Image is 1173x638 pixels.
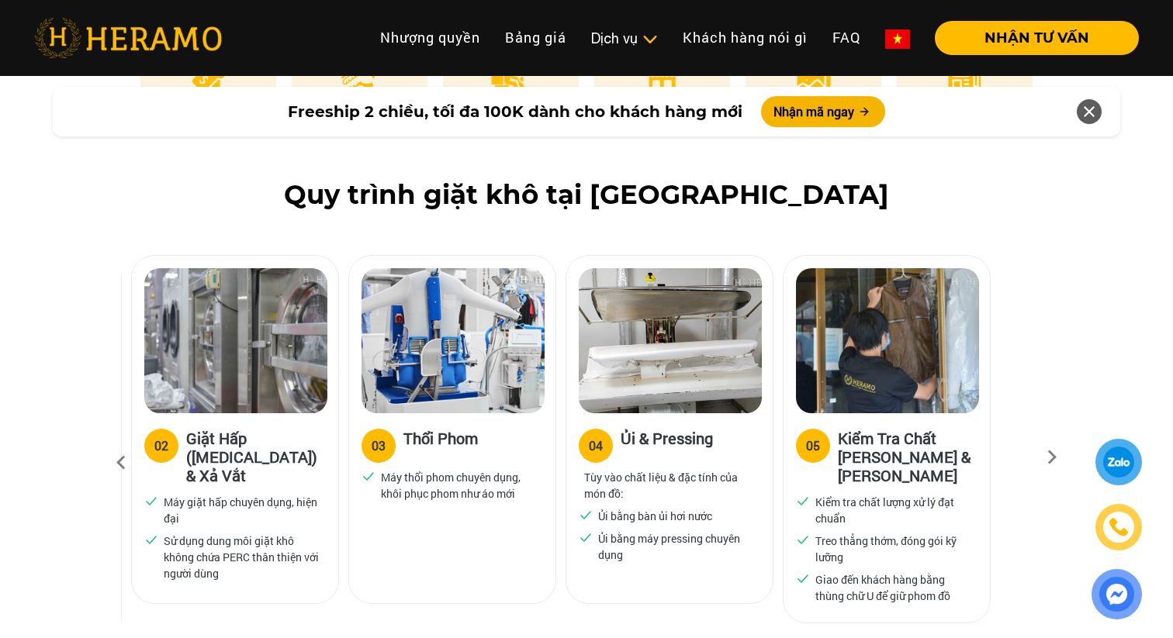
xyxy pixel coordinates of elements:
[598,530,755,563] p: Ủi bằng máy pressing chuyên dụng
[806,436,820,455] div: 05
[34,179,1139,211] h2: Quy trình giặt khô tại [GEOGRAPHIC_DATA]
[621,429,713,460] h3: Ủi & Pressing
[362,268,545,413] img: heramo-quy-trinh-giat-hap-tieu-chuan-buoc-3
[164,494,320,526] p: Máy giặt hấp chuyên dụng, hiện đại
[796,533,810,547] img: checked.svg
[796,571,810,585] img: checked.svg
[372,436,386,455] div: 03
[815,494,972,526] p: Kiểm tra chất lượng xử lý đạt chuẩn
[34,18,222,58] img: heramo-logo.png
[589,436,603,455] div: 04
[838,429,977,485] h3: Kiểm Tra Chất [PERSON_NAME] & [PERSON_NAME]
[381,469,538,502] p: Máy thổi phom chuyên dụng, khôi phục phom như áo mới
[1098,506,1140,548] a: phone-icon
[935,21,1139,55] button: NHẬN TƯ VẤN
[796,268,979,413] img: heramo-quy-trinh-giat-hap-tieu-chuan-buoc-5
[579,530,593,544] img: checked.svg
[493,21,579,54] a: Bảng giá
[362,469,375,483] img: checked.svg
[403,429,478,460] h3: Thổi Phom
[144,268,327,413] img: heramo-quy-trinh-giat-hap-tieu-chuan-buoc-2
[288,100,742,123] span: Freeship 2 chiều, tối đa 100K dành cho khách hàng mới
[579,268,762,413] img: heramo-quy-trinh-giat-hap-tieu-chuan-buoc-4
[922,31,1139,45] a: NHẬN TƯ VẤN
[761,96,885,127] button: Nhận mã ngay
[186,429,326,485] h3: Giặt Hấp ([MEDICAL_DATA]) & Xả Vắt
[598,508,712,524] p: Ủi bằng bàn ủi hơi nước
[815,533,972,565] p: Treo thẳng thớm, đóng gói kỹ lưỡng
[164,533,320,581] p: Sử dụng dung môi giặt khô không chứa PERC thân thiện với người dùng
[815,571,972,604] p: Giao đến khách hàng bằng thùng chữ U để giữ phom đồ
[144,494,158,508] img: checked.svg
[642,32,658,47] img: subToggleIcon
[670,21,820,54] a: Khách hàng nói gì
[1109,518,1128,536] img: phone-icon
[154,436,168,455] div: 02
[820,21,873,54] a: FAQ
[579,508,593,522] img: checked.svg
[584,469,755,502] p: Tùy vào chất liệu & đặc tính của món đồ:
[885,29,910,49] img: vn-flag.png
[591,28,658,49] div: Dịch vụ
[368,21,493,54] a: Nhượng quyền
[144,533,158,547] img: checked.svg
[796,494,810,508] img: checked.svg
